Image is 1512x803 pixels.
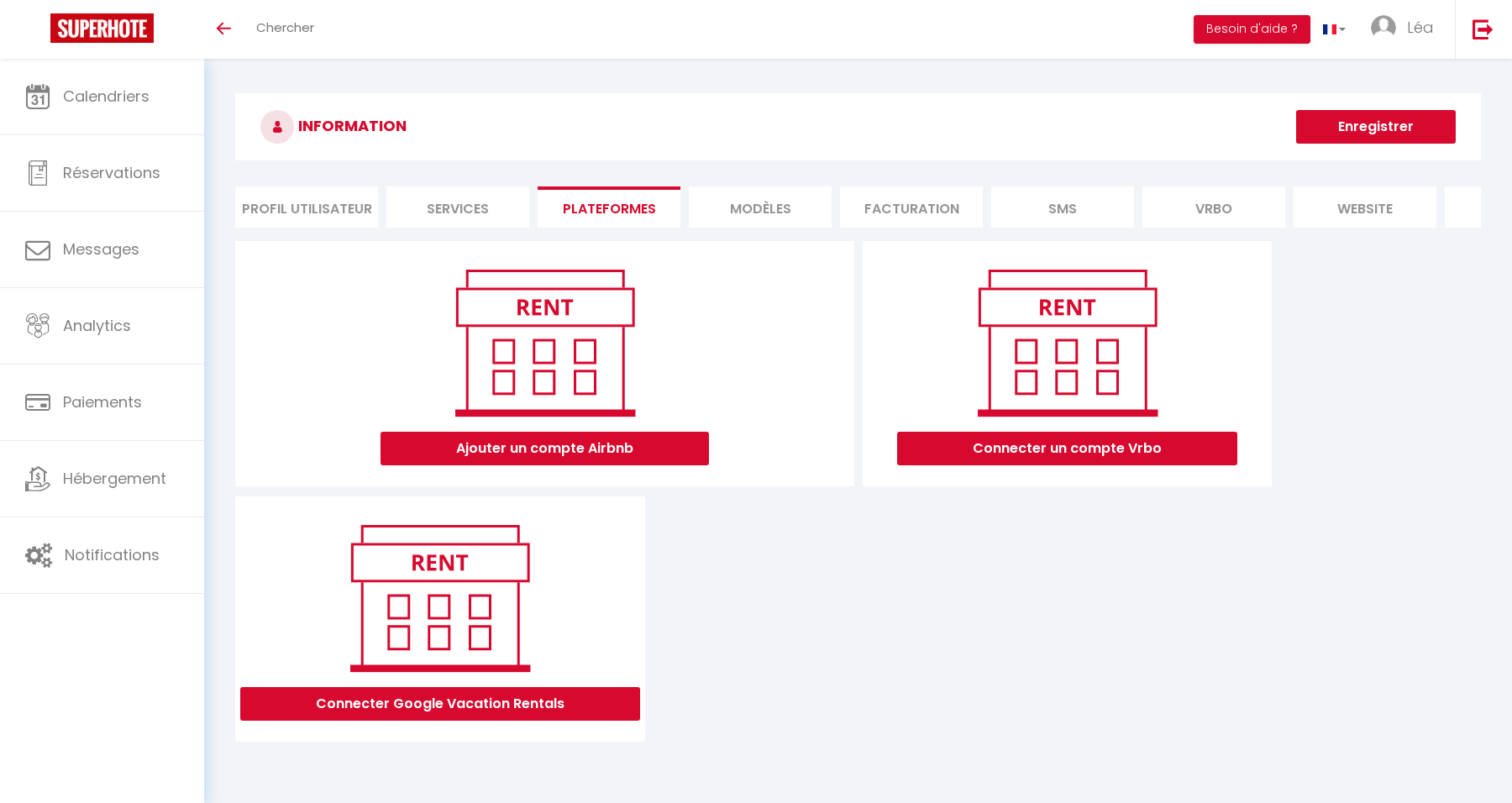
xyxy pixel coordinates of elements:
[438,262,652,423] img: rent.png
[840,186,983,228] li: Facturation
[689,186,832,228] li: MODÈLES
[1142,186,1285,228] li: Vrbo
[1296,110,1456,144] button: Enregistrer
[1473,18,1494,39] img: logout
[538,186,680,228] li: Plateformes
[1371,15,1396,40] img: ...
[897,432,1237,465] button: Connecter un compte Vrbo
[240,687,640,721] button: Connecter Google Vacation Rentals
[63,391,142,412] span: Paiements
[333,517,547,679] img: rent.png
[991,186,1134,228] li: SMS
[235,186,378,228] li: Profil Utilisateur
[235,93,1481,160] h3: INFORMATION
[63,162,160,183] span: Réservations
[1407,17,1434,38] span: Léa
[63,86,150,107] span: Calendriers
[50,13,154,43] img: Super Booking
[256,18,314,36] span: Chercher
[960,262,1174,423] img: rent.png
[1294,186,1436,228] li: website
[1194,15,1310,44] button: Besoin d'aide ?
[381,432,709,465] button: Ajouter un compte Airbnb
[63,239,139,260] span: Messages
[65,544,160,565] span: Notifications
[386,186,529,228] li: Services
[63,315,131,336] span: Analytics
[63,468,166,489] span: Hébergement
